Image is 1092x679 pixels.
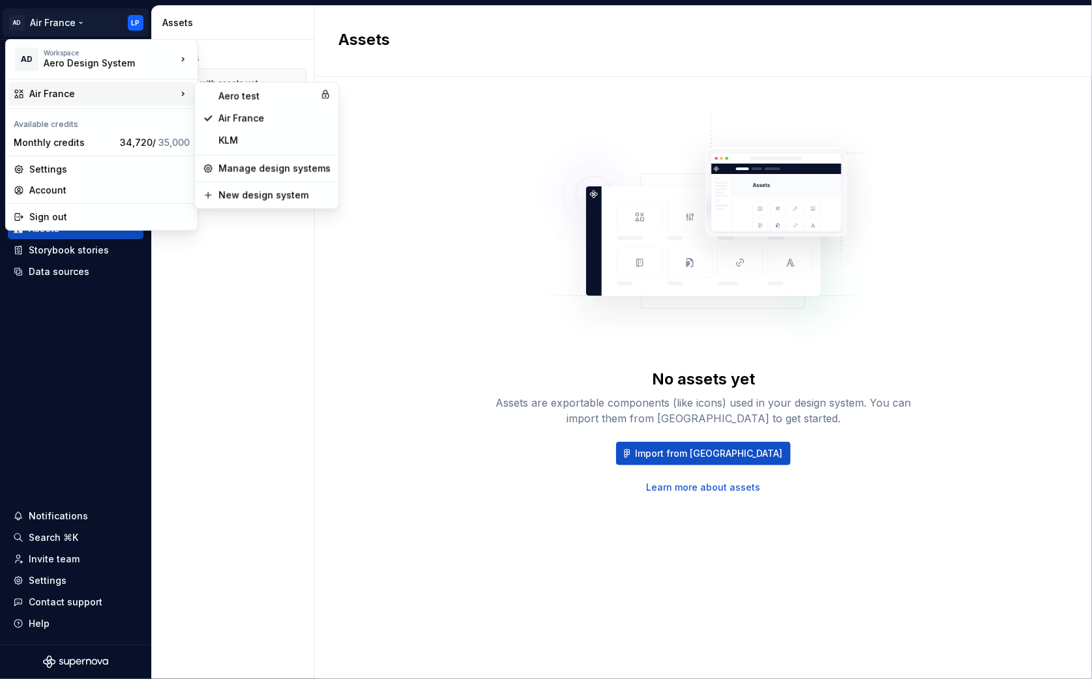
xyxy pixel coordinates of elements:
[44,57,155,70] div: Aero Design System
[8,111,195,132] div: Available credits
[218,89,315,102] div: Aero test
[29,87,177,100] div: Air France
[218,189,331,202] div: New design system
[120,137,190,148] span: 34,720 /
[15,48,38,71] div: AD
[218,162,331,175] div: Manage design systems
[158,137,190,148] span: 35,000
[29,210,190,224] div: Sign out
[29,184,190,197] div: Account
[14,136,115,149] div: Monthly credits
[29,163,190,176] div: Settings
[218,134,331,147] div: KLM
[44,49,177,57] div: Workspace
[218,112,331,125] div: Air France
